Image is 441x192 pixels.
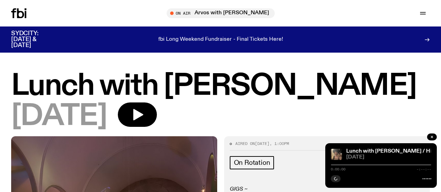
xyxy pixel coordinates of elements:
[255,141,269,146] span: [DATE]
[269,141,289,146] span: , 1:00pm
[346,155,431,160] span: [DATE]
[158,37,283,43] p: fbi Long Weekend Fundraiser - Final Tickets Here!
[11,102,107,131] span: [DATE]
[331,168,345,171] span: 0:00:00
[167,8,275,18] button: On AirArvos with [PERSON_NAME]
[234,159,270,167] span: On Rotation
[230,156,274,169] a: On Rotation
[11,31,56,48] h3: SYDCITY: [DATE] & [DATE]
[417,168,431,171] span: -:--:--
[230,186,248,192] em: GIGS ~
[235,141,255,146] span: Aired on
[11,72,430,100] h1: Lunch with [PERSON_NAME]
